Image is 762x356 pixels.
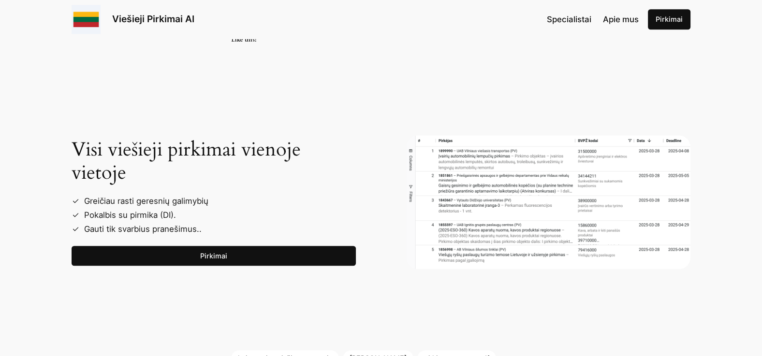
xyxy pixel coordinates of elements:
[547,13,591,26] a: Specialistai
[79,222,356,236] li: Gauti tik svarbius pranešimus..
[547,14,591,24] span: Specialistai
[72,246,356,266] a: Pirkimai
[72,138,356,185] h2: Visi viešieji pirkimai vienoje vietoje
[72,5,101,34] img: Viešieji pirkimai logo
[547,13,639,26] nav: Navigation
[231,30,256,43] h3: Like this:
[79,208,356,222] li: Pokalbis su pirmika (DI).
[112,13,194,25] a: Viešieji Pirkimai AI
[231,49,531,76] iframe: Like or Reblog
[603,13,639,26] a: Apie mus
[648,9,690,29] a: Pirkimai
[603,14,639,24] span: Apie mus
[79,194,356,208] li: Greičiau rasti geresnių galimybių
